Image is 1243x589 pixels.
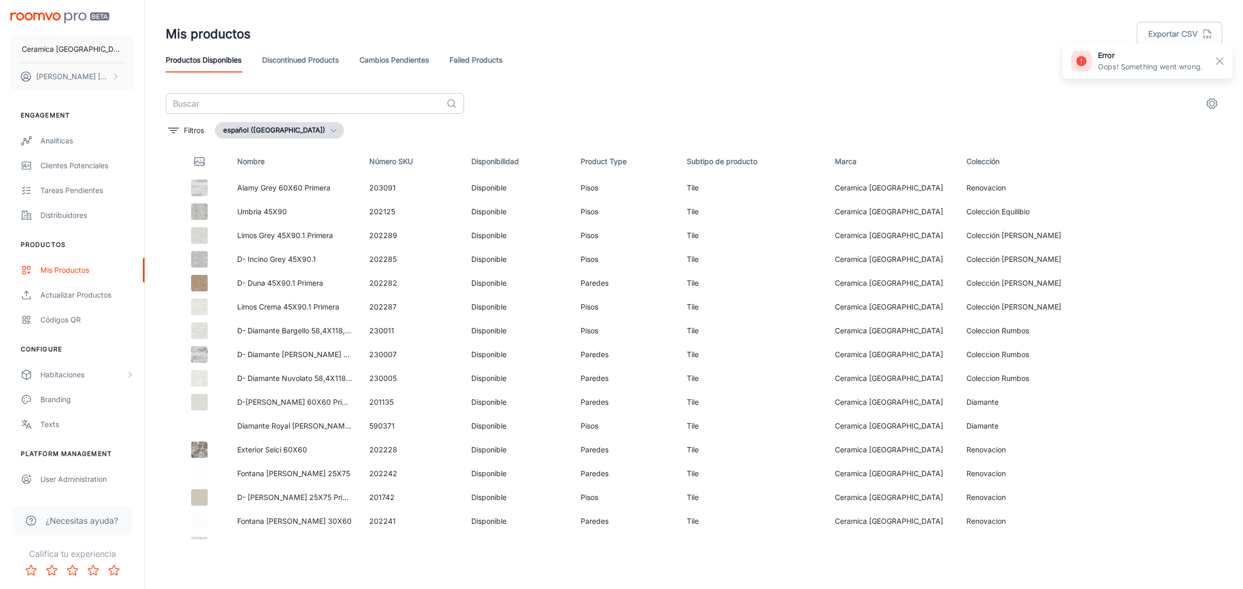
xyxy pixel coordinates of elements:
td: Renovacion [958,509,1090,533]
td: Pisos [572,247,679,271]
a: Diamante Royal [PERSON_NAME] 60X60 Rect [237,421,395,430]
div: Códigos QR [40,314,134,326]
td: Ceramica [GEOGRAPHIC_DATA] [827,224,959,247]
td: Renovacion [958,176,1090,200]
a: D- [PERSON_NAME] 25X75 Primera [237,493,359,502]
td: Coleccion Rumbos [958,319,1090,343]
td: Colección [PERSON_NAME] [958,247,1090,271]
td: Ceramica [GEOGRAPHIC_DATA] [827,200,959,224]
a: Limos Crema 45X90.1 Primera [237,302,339,311]
td: 230063 [361,533,463,557]
th: Marca [827,147,959,176]
p: [PERSON_NAME] [PERSON_NAME] [36,71,109,82]
button: Ceramica [GEOGRAPHIC_DATA] [10,36,134,63]
button: Exportar CSV [1137,22,1222,47]
td: Tile [678,414,826,438]
td: Tile [678,343,826,366]
h6: error [1098,50,1203,61]
td: Pisos [572,295,679,319]
td: Diamante [958,414,1090,438]
td: 202285 [361,247,463,271]
td: Tile [678,462,826,485]
td: 203091 [361,176,463,200]
div: Distribuidores [40,210,134,221]
th: Número SKU [361,147,463,176]
a: D- Duna 45X90.1 Primera [237,278,323,287]
td: Renovacion [958,485,1090,509]
button: filter [166,122,207,139]
td: Colección Equilibio [958,200,1090,224]
td: Pisos [572,224,679,247]
td: Ceramica [GEOGRAPHIC_DATA] [827,247,959,271]
td: Tile [678,319,826,343]
td: Paredes [572,509,679,533]
td: Paredes [572,533,679,557]
div: Analíticas [40,135,134,146]
td: Disponible [463,366,572,390]
td: Colección [PERSON_NAME] [958,295,1090,319]
td: 202289 [361,224,463,247]
button: Rate 2 star [41,560,62,581]
a: Cambios pendientes [359,48,429,72]
td: Pisos [572,414,679,438]
td: Colección [PERSON_NAME] [958,224,1090,247]
td: Ceramica [GEOGRAPHIC_DATA] [827,462,959,485]
td: Disponible [463,319,572,343]
p: Oops! Something went wrong. [1098,61,1203,72]
td: Tile [678,533,826,557]
td: Tile [678,438,826,462]
span: ¿Necesitas ayuda? [46,514,118,527]
td: Ceramica [GEOGRAPHIC_DATA] [827,509,959,533]
td: Coleccion Rumbos [958,533,1090,557]
td: Disponible [463,247,572,271]
td: 202228 [361,438,463,462]
td: Tile [678,271,826,295]
td: 202282 [361,271,463,295]
td: Pisos [572,176,679,200]
td: Ceramica [GEOGRAPHIC_DATA] [827,438,959,462]
button: Rate 1 star [21,560,41,581]
td: Disponible [463,271,572,295]
td: Disponible [463,224,572,247]
td: Tile [678,224,826,247]
td: Ceramica [GEOGRAPHIC_DATA] [827,295,959,319]
td: Paredes [572,271,679,295]
td: Pisos [572,200,679,224]
td: Paredes [572,438,679,462]
td: 201135 [361,390,463,414]
svg: Thumbnail [193,155,206,168]
a: D- Diamante [PERSON_NAME] 58,4X118,4 Primera [237,350,410,359]
td: Disponible [463,438,572,462]
a: Failed Products [450,48,502,72]
td: Tile [678,247,826,271]
td: Ceramica [GEOGRAPHIC_DATA] [827,366,959,390]
td: 230011 [361,319,463,343]
p: Filtros [184,125,204,136]
td: Disponible [463,485,572,509]
td: Tile [678,485,826,509]
a: D-[PERSON_NAME] 60X60 Primera [237,397,359,406]
td: Colección [PERSON_NAME] [958,271,1090,295]
td: Paredes [572,390,679,414]
button: Rate 4 star [83,560,104,581]
td: Pisos [572,319,679,343]
div: Clientes potenciales [40,160,134,171]
td: Disponible [463,176,572,200]
div: Habitaciones [40,369,126,380]
th: Product Type [572,147,679,176]
th: Disponibilidad [463,147,572,176]
button: settings [1202,93,1222,114]
a: Productos disponibles [166,48,241,72]
td: Paredes [572,366,679,390]
td: Pisos [572,485,679,509]
td: Tile [678,295,826,319]
div: Texts [40,419,134,430]
button: Rate 5 star [104,560,124,581]
img: Roomvo PRO Beta [10,12,109,23]
div: Tareas pendientes [40,185,134,196]
a: Fontana [PERSON_NAME] 30X60 [237,517,352,525]
td: Disponible [463,390,572,414]
th: Colección [958,147,1090,176]
td: 590371 [361,414,463,438]
a: Umbria 45X90 [237,207,287,216]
